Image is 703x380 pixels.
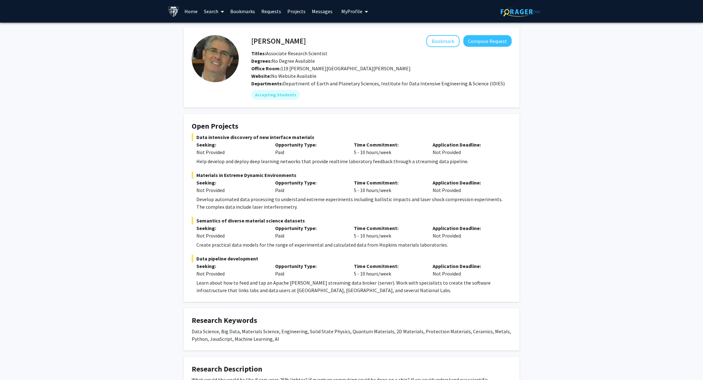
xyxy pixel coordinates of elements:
[428,224,507,239] div: Not Provided
[196,141,266,148] p: Seeking:
[275,224,344,232] p: Opportunity Type:
[270,141,349,156] div: Paid
[251,90,300,100] mat-chip: Accepting Students
[251,73,271,79] b: Website:
[275,141,344,148] p: Opportunity Type:
[227,0,258,22] a: Bookmarks
[251,35,306,47] h4: [PERSON_NAME]
[181,0,201,22] a: Home
[251,50,328,56] span: Associate Research Scientist
[349,141,428,156] div: 5 - 10 hours/week
[428,141,507,156] div: Not Provided
[251,58,315,64] span: No Degree Available
[201,0,227,22] a: Search
[192,133,512,141] span: Data intensive discovery of new interface materials
[463,35,512,47] button: Compose Request to David Elbert
[196,279,512,294] div: Learn about how to feed and tap an Apache [PERSON_NAME] streaming data broker (server). Work with...
[270,262,349,277] div: Paid
[426,35,460,47] button: Add David Elbert to Bookmarks
[258,0,284,22] a: Requests
[501,7,540,17] img: ForagerOne Logo
[251,73,317,79] span: No Website Available
[196,179,266,186] p: Seeking:
[349,179,428,194] div: 5 - 10 hours/week
[341,8,362,14] span: My Profile
[284,0,309,22] a: Projects
[275,262,344,270] p: Opportunity Type:
[433,262,502,270] p: Application Deadline:
[283,80,505,87] span: Department of Earth and Planetary Sciences, Institute for Data Intensive Engineering & Science (I...
[433,141,502,148] p: Application Deadline:
[251,50,266,56] b: Titles:
[251,65,281,72] b: Office Room:
[354,224,423,232] p: Time Commitment:
[192,122,512,131] h4: Open Projects
[270,179,349,194] div: Paid
[192,365,512,374] h4: Research Description
[192,171,512,179] span: Materials in Extreme Dynamic Environments
[196,148,266,156] div: Not Provided
[196,158,512,165] div: Help develop and deploy deep learning networks that provide realtime laboratory feedback through ...
[251,58,272,64] b: Degrees:
[354,262,423,270] p: Time Commitment:
[196,270,266,277] div: Not Provided
[309,0,336,22] a: Messages
[196,232,266,239] div: Not Provided
[196,186,266,194] div: Not Provided
[196,241,512,249] div: Create practical data models for the range of experimental and calculated data from Hopkins mater...
[196,224,266,232] p: Seeking:
[251,80,283,87] b: Departments:
[349,262,428,277] div: 5 - 10 hours/week
[349,224,428,239] div: 5 - 10 hours/week
[192,328,512,343] div: Data Science, Big Data, Materials Science, Engineering, Solid State Physics, Quantum Materials, 2...
[428,262,507,277] div: Not Provided
[192,217,512,224] span: Semantics of diverse material science datasets
[354,179,423,186] p: Time Commitment:
[196,262,266,270] p: Seeking:
[196,195,512,211] div: Develop automated data processing to understand extreme experiments including ballistic impacts a...
[275,179,344,186] p: Opportunity Type:
[192,255,512,262] span: Data pipeline development
[433,179,502,186] p: Application Deadline:
[168,6,179,17] img: Johns Hopkins University Logo
[192,316,512,325] h4: Research Keywords
[433,224,502,232] p: Application Deadline:
[354,141,423,148] p: Time Commitment:
[270,224,349,239] div: Paid
[192,35,239,82] img: Profile Picture
[428,179,507,194] div: Not Provided
[5,352,27,375] iframe: Chat
[251,65,411,72] span: 119 [PERSON_NAME][GEOGRAPHIC_DATA][PERSON_NAME]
